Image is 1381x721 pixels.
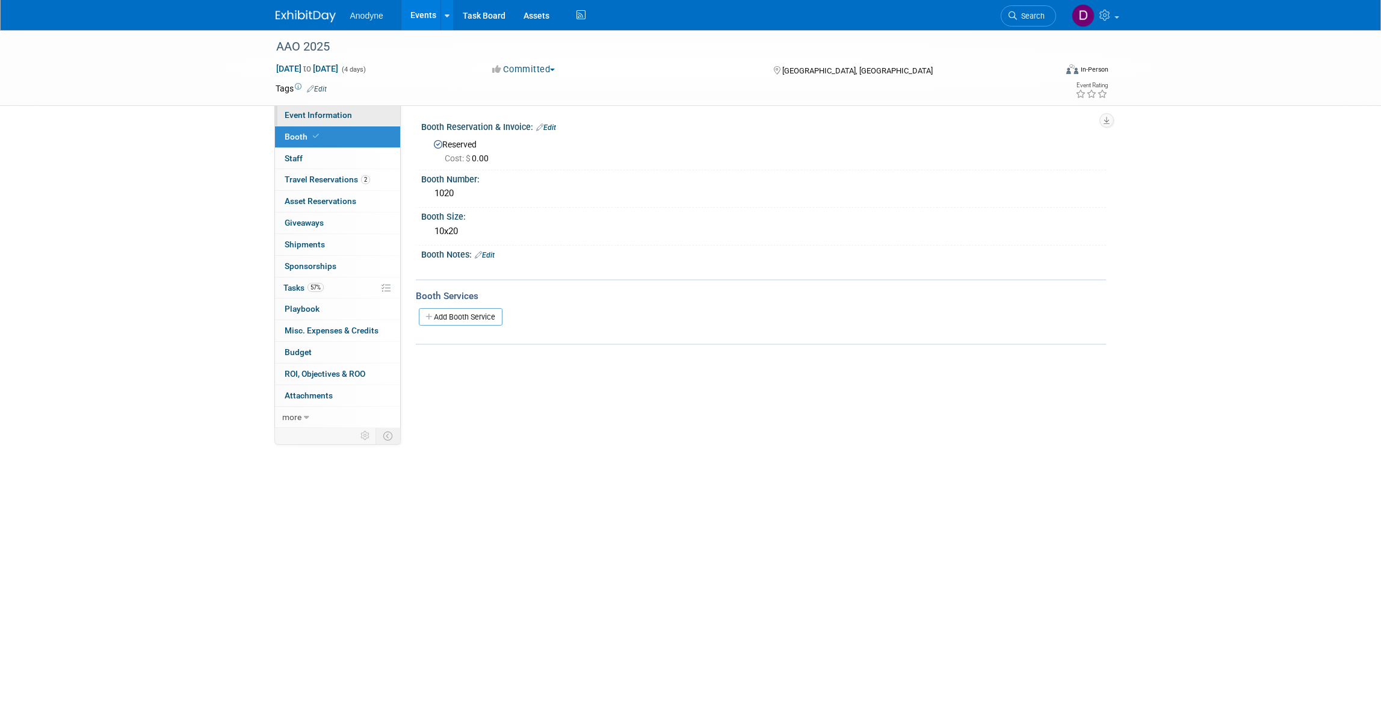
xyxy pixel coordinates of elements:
span: 0.00 [445,153,493,163]
i: Booth reservation complete [313,133,319,140]
a: Asset Reservations [275,191,400,212]
span: Event Information [285,110,352,120]
span: Budget [285,347,312,357]
span: Attachments [285,391,333,400]
button: Committed [488,63,560,76]
a: Add Booth Service [419,308,502,326]
span: Booth [285,132,321,141]
span: Sponsorships [285,261,336,271]
span: Travel Reservations [285,175,370,184]
div: Booth Notes: [421,246,1106,261]
span: Playbook [285,304,320,314]
a: Misc. Expenses & Credits [275,320,400,341]
a: Booth [275,126,400,147]
span: 57% [307,283,324,292]
div: Booth Number: [421,170,1106,185]
a: Staff [275,148,400,169]
span: Staff [285,153,303,163]
span: Search [1017,11,1045,20]
span: 2 [361,175,370,184]
a: Edit [307,85,327,93]
a: Sponsorships [275,256,400,277]
a: ROI, Objectives & ROO [275,364,400,385]
img: Dawn Jozwiak [1072,4,1095,27]
div: In-Person [1080,65,1108,74]
td: Personalize Event Tab Strip [355,428,376,444]
a: Tasks57% [275,277,400,299]
span: Tasks [283,283,324,292]
td: Toggle Event Tabs [375,428,400,444]
div: Event Format [985,63,1109,81]
a: Budget [275,342,400,363]
div: 1020 [430,184,1097,203]
a: Shipments [275,234,400,255]
span: ROI, Objectives & ROO [285,369,365,379]
span: Shipments [285,240,325,249]
div: Booth Reservation & Invoice: [421,118,1106,134]
span: Giveaways [285,218,324,227]
a: Edit [475,251,495,259]
a: Search [1001,5,1056,26]
a: Edit [536,123,556,132]
div: Event Rating [1075,82,1108,88]
td: Tags [276,82,327,94]
a: more [275,407,400,428]
span: Cost: $ [445,153,472,163]
span: (4 days) [341,66,366,73]
div: Reserved [430,135,1097,164]
a: Event Information [275,105,400,126]
span: Misc. Expenses & Credits [285,326,378,335]
a: Travel Reservations2 [275,169,400,190]
span: Asset Reservations [285,196,356,206]
div: AAO 2025 [272,36,1038,58]
a: Giveaways [275,212,400,234]
span: [GEOGRAPHIC_DATA], [GEOGRAPHIC_DATA] [782,66,933,75]
span: [DATE] [DATE] [276,63,339,74]
a: Playbook [275,299,400,320]
div: Booth Services [416,289,1106,303]
img: ExhibitDay [276,10,336,22]
img: Format-Inperson.png [1066,64,1078,74]
a: Attachments [275,385,400,406]
div: 10x20 [430,222,1097,241]
div: Booth Size: [421,208,1106,223]
span: more [282,412,301,422]
span: Anodyne [350,11,383,20]
span: to [301,64,313,73]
